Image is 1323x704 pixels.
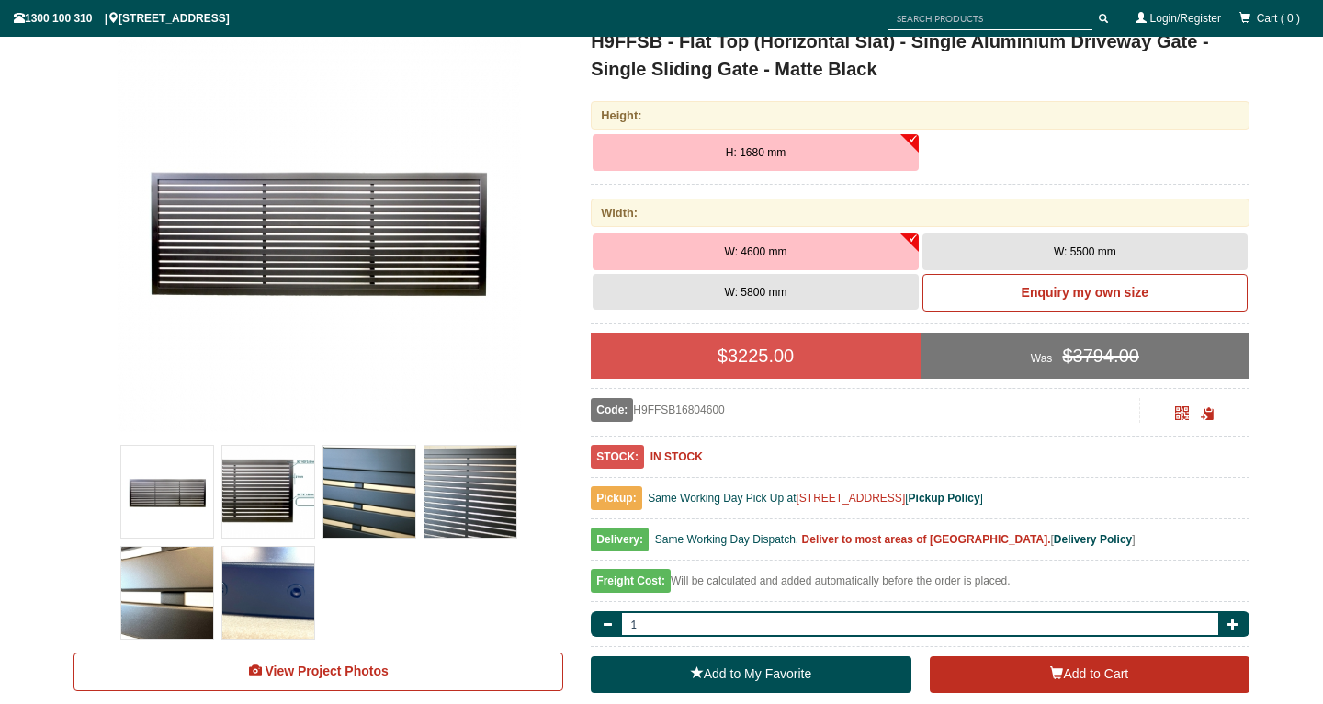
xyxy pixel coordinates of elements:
button: Add to Cart [930,656,1249,693]
a: Login/Register [1150,12,1221,25]
a: Delivery Policy [1054,533,1132,546]
span: Pickup: [591,486,641,510]
img: H9FFSB - Flat Top (Horizontal Slat) - Single Aluminium Driveway Gate - Single Sliding Gate - Matt... [222,446,314,538]
span: 3225.00 [728,346,794,366]
b: Deliver to most areas of [GEOGRAPHIC_DATA]. [802,533,1051,546]
div: $ [591,333,920,379]
span: Cart ( 0 ) [1257,12,1300,25]
span: Freight Cost: [591,569,671,593]
button: W: 4600 mm [593,233,918,270]
span: H: 1680 mm [726,146,786,159]
span: Same Working Day Pick Up at [ ] [648,492,983,505]
a: Click to enlarge and scan to share. [1175,409,1189,422]
span: Was [1031,352,1053,365]
div: Height: [591,101,1249,130]
div: Will be calculated and added automatically before the order is placed. [591,570,1249,602]
span: Click to copy the URL [1201,407,1215,421]
a: View Project Photos [73,653,563,691]
span: 1300 100 310 | [STREET_ADDRESS] [14,12,230,25]
span: Delivery: [591,528,649,551]
span: View Project Photos [265,664,388,678]
a: H9FFSB - Flat Top (Horizontal Slat) - Single Aluminium Driveway Gate - Single Sliding Gate - Matt... [75,28,561,432]
button: H: 1680 mm [593,134,918,171]
button: W: 5500 mm [922,233,1248,270]
img: H9FFSB - Flat Top (Horizontal Slat) - Single Aluminium Driveway Gate - Single Sliding Gate - Matt... [323,446,415,538]
img: H9FFSB - Flat Top (Horizontal Slat) - Single Aluminium Driveway Gate - Single Sliding Gate - Matt... [121,547,213,639]
img: H9FFSB - Flat Top (Horizontal Slat) - Single Aluminium Driveway Gate - Single Sliding Gate - Matt... [121,446,213,538]
img: H9FFSB - Flat Top (Horizontal Slat) - Single Aluminium Driveway Gate - Single Sliding Gate - Matt... [222,547,314,639]
a: [STREET_ADDRESS] [797,492,906,505]
div: Width: [591,199,1249,227]
input: SEARCH PRODUCTS [888,7,1092,30]
div: [ ] [591,528,1249,561]
span: W: 5500 mm [1054,245,1116,258]
img: H9FFSB - Flat Top (Horizontal Slat) - Single Aluminium Driveway Gate - Single Sliding Gate - Matt... [424,446,516,538]
div: H9FFSB16804600 [591,398,1139,422]
span: $3794.00 [1062,346,1138,366]
a: Add to My Favorite [591,656,910,693]
span: W: 5800 mm [725,286,787,299]
a: Pickup Policy [909,492,980,505]
span: W: 4600 mm [725,245,787,258]
b: IN STOCK [650,450,703,463]
img: H9FFSB - Flat Top (Horizontal Slat) - Single Aluminium Driveway Gate - Single Sliding Gate - Matt... [117,28,521,432]
h1: H9FFSB - Flat Top (Horizontal Slat) - Single Aluminium Driveway Gate - Single Sliding Gate - Matt... [591,28,1249,83]
span: STOCK: [591,445,644,469]
button: W: 5800 mm [593,274,918,311]
a: Enquiry my own size [922,274,1248,312]
span: Same Working Day Dispatch. [655,533,799,546]
b: Enquiry my own size [1022,285,1148,300]
span: Code: [591,398,633,422]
